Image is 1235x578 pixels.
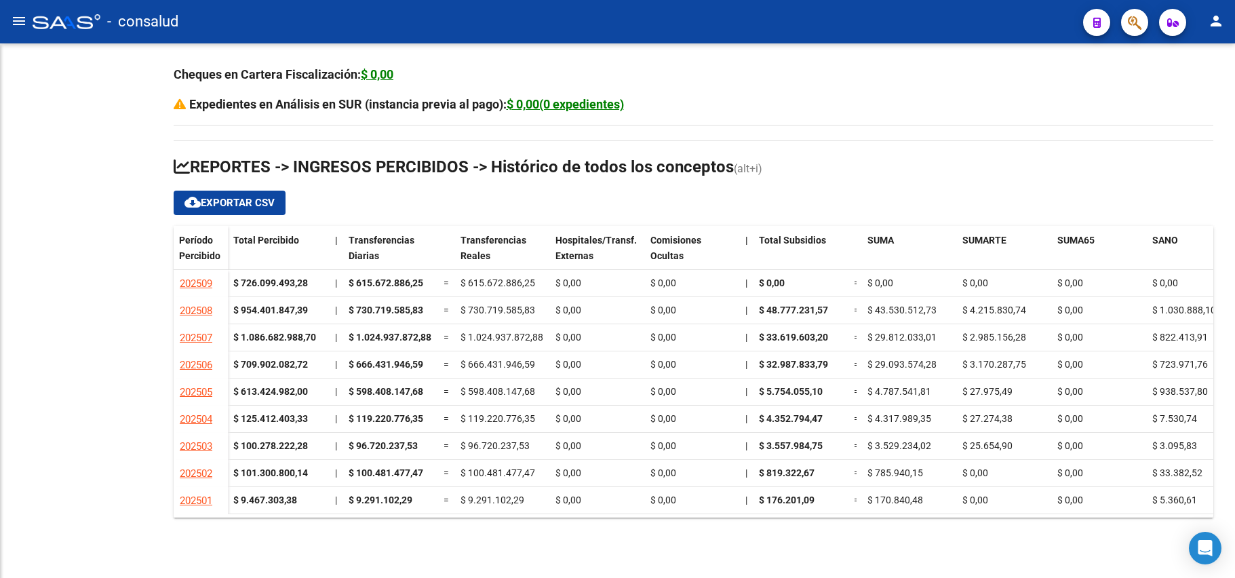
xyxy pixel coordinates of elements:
[444,495,449,505] span: =
[555,235,637,261] span: Hospitales/Transf. Externas
[189,97,624,111] strong: Expedientes en Análisis en SUR (instancia previa al pago):
[180,386,212,398] span: 202505
[460,305,535,315] span: $ 730.719.585,83
[349,359,423,370] span: $ 666.431.946,59
[233,386,308,397] strong: $ 613.424.982,00
[174,191,286,215] button: Exportar CSV
[759,277,785,288] span: $ 0,00
[962,277,988,288] span: $ 0,00
[962,235,1006,246] span: SUMARTE
[335,359,337,370] span: |
[759,386,823,397] span: $ 5.754.055,10
[854,277,859,288] span: =
[444,277,449,288] span: =
[753,226,848,283] datatable-header-cell: Total Subsidios
[962,440,1013,451] span: $ 25.654,90
[107,7,178,37] span: - consalud
[1152,495,1197,505] span: $ 5.360,61
[460,495,524,505] span: $ 9.291.102,29
[460,332,543,343] span: $ 1.024.937.872,88
[444,332,449,343] span: =
[507,95,624,114] div: $ 0,00(0 expedientes)
[1057,332,1083,343] span: $ 0,00
[867,332,937,343] span: $ 29.812.033,01
[179,235,220,261] span: Período Percibido
[745,386,747,397] span: |
[555,277,581,288] span: $ 0,00
[854,359,859,370] span: =
[1052,226,1147,283] datatable-header-cell: SUMA65
[1152,467,1202,478] span: $ 33.382,52
[330,226,343,283] datatable-header-cell: |
[854,332,859,343] span: =
[957,226,1052,283] datatable-header-cell: SUMARTE
[745,277,747,288] span: |
[555,467,581,478] span: $ 0,00
[759,359,828,370] span: $ 32.987.833,79
[233,235,299,246] span: Total Percibido
[867,386,931,397] span: $ 4.787.541,81
[1057,440,1083,451] span: $ 0,00
[233,359,308,370] strong: $ 709.902.082,72
[1152,332,1208,343] span: $ 822.413,91
[335,305,337,315] span: |
[650,277,676,288] span: $ 0,00
[555,359,581,370] span: $ 0,00
[1152,440,1197,451] span: $ 3.095,83
[650,467,676,478] span: $ 0,00
[180,495,212,507] span: 202501
[1152,235,1178,246] span: SANO
[349,235,414,261] span: Transferencias Diarias
[460,467,535,478] span: $ 100.481.477,47
[867,467,923,478] span: $ 785.940,15
[645,226,740,283] datatable-header-cell: Comisiones Ocultas
[1057,305,1083,315] span: $ 0,00
[745,413,747,424] span: |
[335,440,337,451] span: |
[745,332,747,343] span: |
[335,413,337,424] span: |
[650,305,676,315] span: $ 0,00
[1152,386,1208,397] span: $ 938.537,80
[745,495,747,505] span: |
[184,197,275,209] span: Exportar CSV
[174,67,393,81] strong: Cheques en Cartera Fiscalización:
[180,332,212,344] span: 202507
[174,157,734,176] span: REPORTES -> INGRESOS PERCIBIDOS -> Histórico de todos los conceptos
[745,440,747,451] span: |
[1152,359,1208,370] span: $ 723.971,76
[444,413,449,424] span: =
[759,495,815,505] span: $ 176.201,09
[854,386,859,397] span: =
[335,277,337,288] span: |
[233,495,297,505] strong: $ 9.467.303,38
[962,467,988,478] span: $ 0,00
[867,359,937,370] span: $ 29.093.574,28
[962,495,988,505] span: $ 0,00
[349,332,431,343] span: $ 1.024.937.872,88
[1152,277,1178,288] span: $ 0,00
[650,359,676,370] span: $ 0,00
[555,440,581,451] span: $ 0,00
[361,65,393,84] div: $ 0,00
[867,440,931,451] span: $ 3.529.234,02
[1057,495,1083,505] span: $ 0,00
[444,305,449,315] span: =
[460,359,535,370] span: $ 666.431.946,59
[867,277,893,288] span: $ 0,00
[335,332,337,343] span: |
[1057,277,1083,288] span: $ 0,00
[1057,386,1083,397] span: $ 0,00
[335,495,337,505] span: |
[233,277,308,288] strong: $ 726.099.493,28
[228,226,330,283] datatable-header-cell: Total Percibido
[174,226,228,283] datatable-header-cell: Período Percibido
[867,235,894,246] span: SUMA
[650,235,701,261] span: Comisiones Ocultas
[862,226,957,283] datatable-header-cell: SUMA
[962,332,1026,343] span: $ 2.985.156,28
[11,13,27,29] mat-icon: menu
[184,194,201,210] mat-icon: cloud_download
[233,332,316,343] strong: $ 1.086.682.988,70
[745,305,747,315] span: |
